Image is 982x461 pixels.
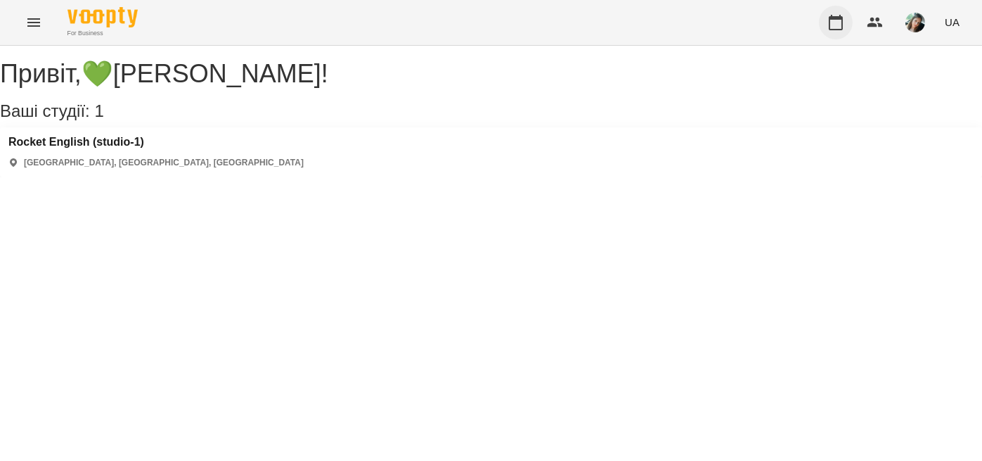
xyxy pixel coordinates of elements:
[8,136,304,149] a: Rocket English (studio-1)
[24,157,304,169] p: [GEOGRAPHIC_DATA], [GEOGRAPHIC_DATA], [GEOGRAPHIC_DATA]
[67,29,138,38] span: For Business
[67,7,138,27] img: Voopty Logo
[945,15,960,30] span: UA
[94,101,103,120] span: 1
[939,9,965,35] button: UA
[905,13,925,32] img: 6404d22b0651f936bd5720d408d3365d.jpg
[17,6,51,39] button: Menu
